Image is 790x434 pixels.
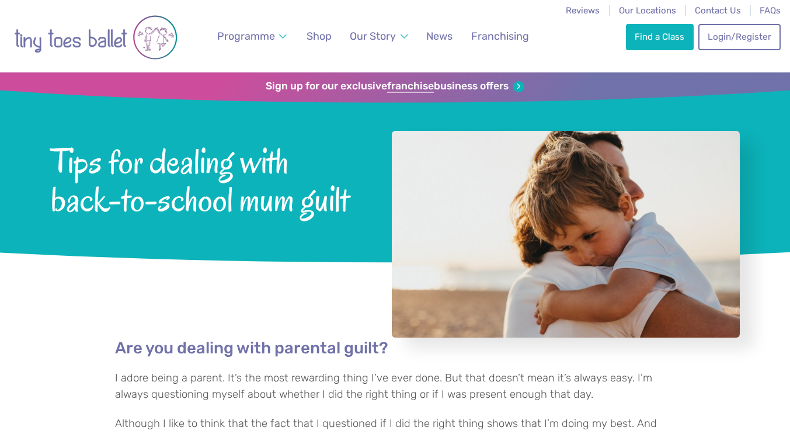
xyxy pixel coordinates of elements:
[115,338,676,358] h2: Are you dealing with parental guilt?
[760,5,781,16] a: FAQs
[217,30,275,42] span: Programme
[14,11,178,64] img: tiny toes ballet
[619,5,676,16] a: Our Locations
[51,140,361,219] span: Tips for dealing with back-to-school mum guilt
[301,23,337,50] a: Shop
[466,23,534,50] a: Franchising
[695,5,741,16] a: Contact Us
[566,5,600,16] a: Reviews
[266,80,524,93] a: Sign up for our exclusivefranchisebusiness offers
[698,24,780,50] a: Login/Register
[350,30,396,42] span: Our Story
[344,23,413,50] a: Our Story
[115,370,676,402] p: I adore being a parent. It’s the most rewarding thing I’ve ever done. But that doesn’t mean it’s ...
[471,30,529,42] span: Franchising
[426,30,453,42] span: News
[421,23,458,50] a: News
[212,23,293,50] a: Programme
[307,30,332,42] span: Shop
[626,24,694,50] a: Find a Class
[387,80,434,93] strong: franchise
